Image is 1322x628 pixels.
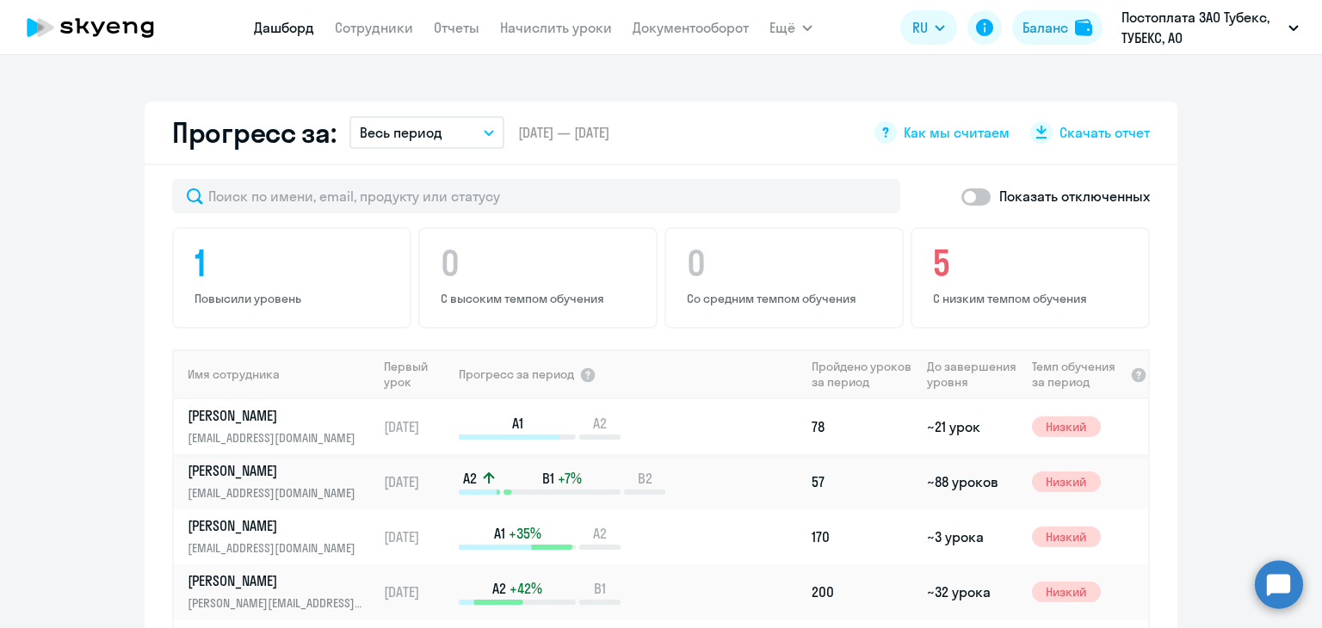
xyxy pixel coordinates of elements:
[335,19,413,36] a: Сотрудники
[377,399,457,454] td: [DATE]
[492,579,506,598] span: A2
[912,17,928,38] span: RU
[1012,10,1103,45] button: Балансbalance
[1032,582,1101,602] span: Низкий
[188,483,365,502] p: [EMAIL_ADDRESS][DOMAIN_NAME]
[188,516,376,557] a: [PERSON_NAME][EMAIL_ADDRESS][DOMAIN_NAME]
[188,571,365,590] p: [PERSON_NAME]
[933,243,1133,284] h4: 5
[558,469,582,488] span: +7%
[933,291,1133,306] p: С низким темпом обучения
[1113,7,1307,48] button: Постоплата ЗАО Тубекс, ТУБЕКС, АО
[542,469,554,488] span: B1
[1075,19,1092,36] img: balance
[188,406,365,425] p: [PERSON_NAME]
[1032,359,1125,390] span: Темп обучения за период
[188,571,376,613] a: [PERSON_NAME][PERSON_NAME][EMAIL_ADDRESS][DOMAIN_NAME]
[377,564,457,619] td: [DATE]
[509,524,541,543] span: +35%
[377,454,457,509] td: [DATE]
[769,10,812,45] button: Ещё
[377,349,457,399] th: Первый урок
[633,19,749,36] a: Документооборот
[1032,471,1101,492] span: Низкий
[188,594,365,613] p: [PERSON_NAME][EMAIL_ADDRESS][DOMAIN_NAME]
[1032,416,1101,437] span: Низкий
[805,564,920,619] td: 200
[920,349,1024,399] th: До завершения уровня
[360,122,442,143] p: Весь период
[463,469,477,488] span: A2
[1032,526,1101,547] span: Низкий
[900,10,957,45] button: RU
[172,115,336,150] h2: Прогресс за:
[920,509,1024,564] td: ~3 урока
[195,243,394,284] h4: 1
[1059,123,1150,142] span: Скачать отчет
[904,123,1010,142] span: Как мы считаем
[1121,7,1282,48] p: Постоплата ЗАО Тубекс, ТУБЕКС, АО
[188,539,365,557] p: [EMAIL_ADDRESS][DOMAIN_NAME]
[188,516,365,535] p: [PERSON_NAME]
[459,366,574,382] span: Прогресс за период
[920,454,1024,509] td: ~88 уроков
[174,349,377,399] th: Имя сотрудника
[377,509,457,564] td: [DATE]
[510,579,542,598] span: +42%
[518,123,609,142] span: [DATE] — [DATE]
[805,349,920,399] th: Пройдено уроков за период
[638,469,652,488] span: B2
[920,399,1024,454] td: ~21 урок
[805,399,920,454] td: 78
[999,186,1150,206] p: Показать отключенных
[494,524,505,543] span: A1
[512,414,523,433] span: A1
[769,17,795,38] span: Ещё
[188,428,365,447] p: [EMAIL_ADDRESS][DOMAIN_NAME]
[594,579,606,598] span: B1
[500,19,612,36] a: Начислить уроки
[172,179,900,213] input: Поиск по имени, email, продукту или статусу
[805,454,920,509] td: 57
[188,461,376,502] a: [PERSON_NAME][EMAIL_ADDRESS][DOMAIN_NAME]
[920,564,1024,619] td: ~32 урока
[434,19,479,36] a: Отчеты
[195,291,394,306] p: Повысили уровень
[593,414,607,433] span: A2
[1022,17,1068,38] div: Баланс
[349,116,504,149] button: Весь период
[188,406,376,447] a: [PERSON_NAME][EMAIL_ADDRESS][DOMAIN_NAME]
[805,509,920,564] td: 170
[593,524,607,543] span: A2
[188,461,365,480] p: [PERSON_NAME]
[254,19,314,36] a: Дашборд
